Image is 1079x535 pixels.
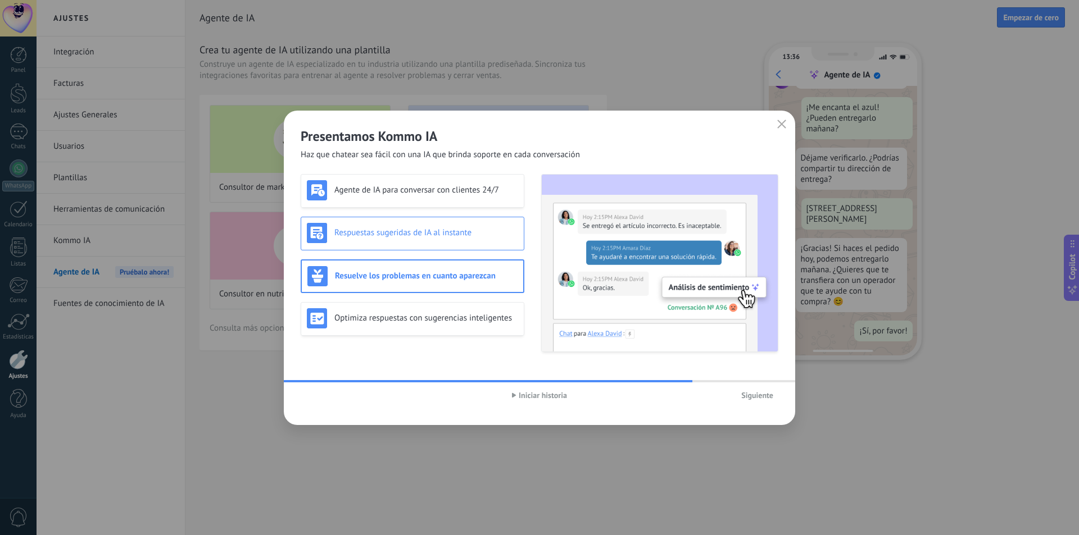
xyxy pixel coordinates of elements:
[736,387,778,404] button: Siguiente
[334,185,518,195] h3: Agente de IA para conversar con clientes 24/7
[301,149,580,161] span: Haz que chatear sea fácil con una IA que brinda soporte en cada conversación
[335,271,518,281] h3: Resuelve los problemas en cuanto aparezcan
[334,313,518,323] h3: Optimiza respuestas con sugerencias inteligentes
[519,391,567,399] span: Iniciar historia
[334,227,518,238] h3: Respuestas sugeridas de IA al instante
[507,387,572,404] button: Iniciar historia
[741,391,773,399] span: Siguiente
[301,127,778,145] h2: Presentamos Kommo IA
